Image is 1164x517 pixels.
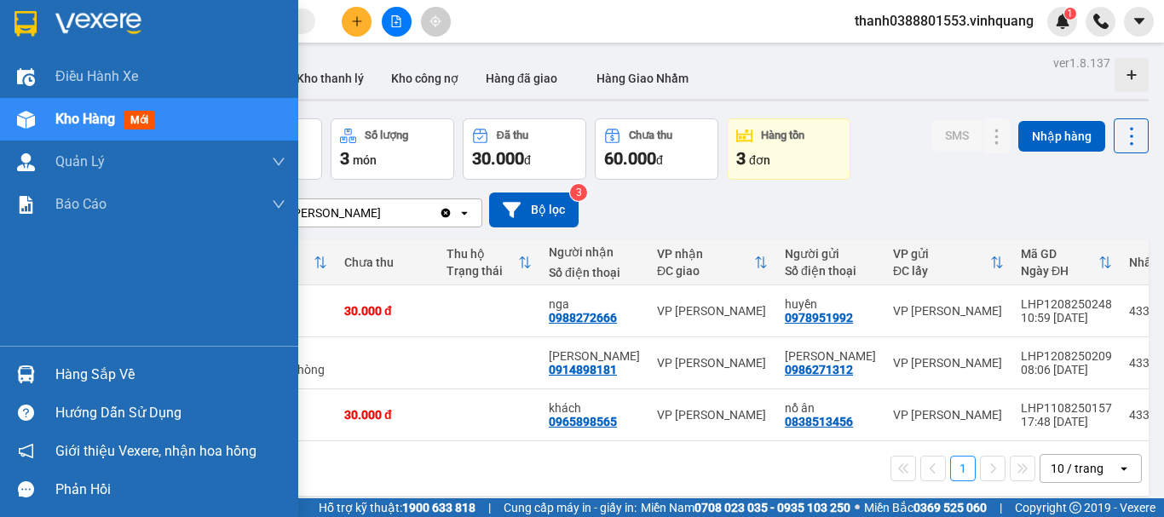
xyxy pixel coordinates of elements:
[785,311,853,325] div: 0978951992
[439,206,452,220] svg: Clear value
[489,192,579,227] button: Bộ lọc
[331,118,454,180] button: Số lượng3món
[1064,8,1076,20] sup: 1
[549,297,640,311] div: nga
[344,408,429,422] div: 30.000 đ
[549,401,640,415] div: khách
[488,498,491,517] span: |
[549,349,640,363] div: ANH CƯỜNG
[55,362,285,388] div: Hàng sắp về
[893,264,990,278] div: ĐC lấy
[447,264,518,278] div: Trạng thái
[656,153,663,167] span: đ
[604,148,656,169] span: 60.000
[629,129,672,141] div: Chưa thu
[657,356,768,370] div: VP [PERSON_NAME]
[761,129,804,141] div: Hàng tồn
[438,240,540,285] th: Toggle SortBy
[340,148,349,169] span: 3
[1021,297,1112,311] div: LHP1208250248
[785,401,876,415] div: nồ ân
[55,193,107,215] span: Báo cáo
[18,443,34,459] span: notification
[472,58,571,99] button: Hàng đã giao
[524,153,531,167] span: đ
[55,66,138,87] span: Điều hành xe
[458,206,471,220] svg: open
[463,118,586,180] button: Đã thu30.000đ
[353,153,377,167] span: món
[272,198,285,211] span: down
[55,111,115,127] span: Kho hàng
[893,356,1004,370] div: VP [PERSON_NAME]
[1012,240,1121,285] th: Toggle SortBy
[1018,121,1105,152] button: Nhập hàng
[641,498,850,517] span: Miền Nam
[1021,401,1112,415] div: LHP1108250157
[749,153,770,167] span: đơn
[1021,363,1112,376] div: 08:06 [DATE]
[1021,311,1112,325] div: 10:59 [DATE]
[504,498,637,517] span: Cung cấp máy in - giấy in:
[1069,502,1081,514] span: copyright
[727,118,850,180] button: Hàng tồn3đơn
[1055,14,1070,29] img: icon-new-feature
[1067,8,1073,20] span: 1
[351,15,363,27] span: plus
[1021,247,1098,261] div: Mã GD
[55,477,285,503] div: Phản hồi
[382,7,412,37] button: file-add
[657,247,754,261] div: VP nhận
[18,481,34,497] span: message
[855,504,860,511] span: ⚪️
[344,256,429,269] div: Chưa thu
[950,456,976,481] button: 1
[17,111,35,129] img: warehouse-icon
[657,264,754,278] div: ĐC giao
[55,400,285,426] div: Hướng dẫn sử dụng
[342,7,372,37] button: plus
[893,304,1004,318] div: VP [PERSON_NAME]
[17,68,35,86] img: warehouse-icon
[841,10,1047,32] span: thanh0388801553.vinhquang
[785,247,876,261] div: Người gửi
[1021,264,1098,278] div: Ngày ĐH
[1021,415,1112,428] div: 17:48 [DATE]
[785,363,853,376] div: 0986271312
[283,58,377,99] button: Kho thanh lý
[365,129,408,141] div: Số lượng
[272,204,381,221] div: VP [PERSON_NAME]
[377,58,472,99] button: Kho công nợ
[736,148,746,169] span: 3
[272,155,285,169] span: down
[549,415,617,428] div: 0965898565
[344,304,429,318] div: 30.000 đ
[893,247,990,261] div: VP gửi
[18,405,34,421] span: question-circle
[785,349,876,363] div: ANH HÙNG
[421,7,451,37] button: aim
[1115,58,1149,92] div: Tạo kho hàng mới
[1051,460,1103,477] div: 10 / trang
[17,153,35,171] img: warehouse-icon
[497,129,528,141] div: Đã thu
[14,11,37,37] img: logo-vxr
[657,304,768,318] div: VP [PERSON_NAME]
[648,240,776,285] th: Toggle SortBy
[570,184,587,201] sup: 3
[1053,54,1110,72] div: ver 1.8.137
[1000,498,1002,517] span: |
[1132,14,1147,29] span: caret-down
[549,245,640,259] div: Người nhận
[447,247,518,261] div: Thu hộ
[785,297,876,311] div: huyền
[694,501,850,514] strong: 0708 023 035 - 0935 103 250
[1021,349,1112,363] div: LHP1208250209
[319,498,475,517] span: Hỗ trợ kỹ thuật:
[472,148,524,169] span: 30.000
[1093,14,1109,29] img: phone-icon
[55,440,256,462] span: Giới thiệu Vexere, nhận hoa hồng
[549,311,617,325] div: 0988272666
[657,408,768,422] div: VP [PERSON_NAME]
[785,264,876,278] div: Số điện thoại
